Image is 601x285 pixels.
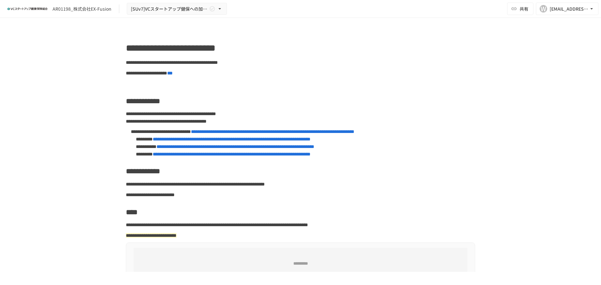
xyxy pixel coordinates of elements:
span: [SUv7]VCスタートアップ健保への加入申請手続き [131,5,208,13]
div: [EMAIL_ADDRESS][DOMAIN_NAME] [550,5,588,13]
div: AR01198_株式会社EX-Fusion [53,6,111,12]
img: ZDfHsVrhrXUoWEWGWYf8C4Fv4dEjYTEDCNvmL73B7ox [8,4,48,14]
div: W [540,5,547,13]
span: 共有 [520,5,528,12]
button: W[EMAIL_ADDRESS][DOMAIN_NAME] [536,3,598,15]
button: 共有 [507,3,533,15]
button: [SUv7]VCスタートアップ健保への加入申請手続き [127,3,227,15]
